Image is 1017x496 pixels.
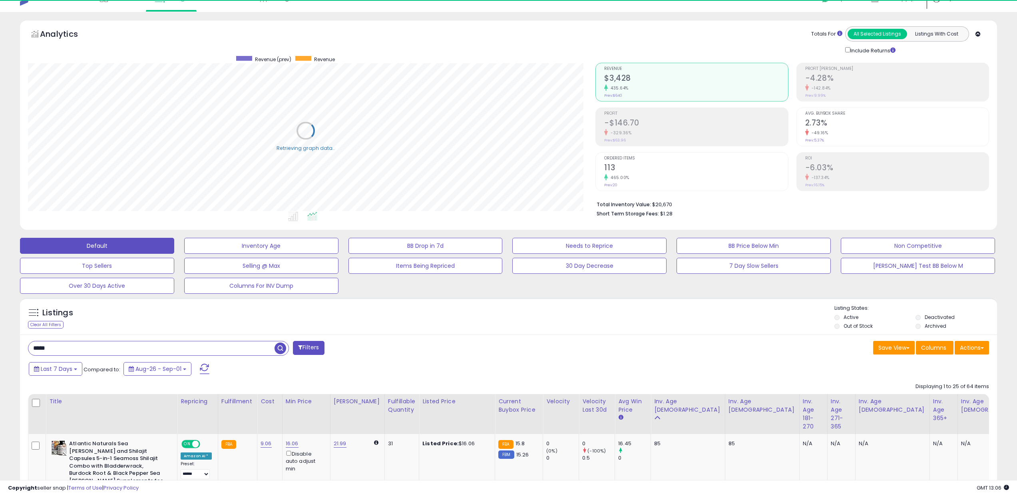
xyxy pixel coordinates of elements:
[546,440,579,447] div: 0
[221,440,236,449] small: FBA
[123,362,191,376] button: Aug-26 - Sep-01
[604,93,622,98] small: Prev: $640
[618,414,623,421] small: Avg Win Price.
[831,397,852,431] div: Inv. Age 271-365
[805,163,989,174] h2: -6.03%
[422,440,489,447] div: $16.06
[49,397,174,406] div: Title
[261,440,272,448] a: 9.06
[809,175,830,181] small: -137.34%
[334,397,381,406] div: [PERSON_NAME]
[604,74,788,84] h2: $3,428
[809,85,831,91] small: -142.84%
[977,484,1009,492] span: 2025-09-9 13:06 GMT
[677,238,831,254] button: BB Price Below Min
[955,341,989,355] button: Actions
[805,67,989,71] span: Profit [PERSON_NAME]
[348,258,503,274] button: Items Being Repriced
[41,365,72,373] span: Last 7 Days
[582,454,615,462] div: 0.5
[933,440,951,447] div: N/A
[839,46,905,55] div: Include Returns
[805,183,824,187] small: Prev: 16.15%
[512,258,667,274] button: 30 Day Decrease
[582,397,611,414] div: Velocity Last 30d
[608,85,629,91] small: 435.64%
[388,397,416,414] div: Fulfillable Quantity
[608,175,629,181] small: 465.00%
[915,383,989,390] div: Displaying 1 to 25 of 64 items
[286,397,327,406] div: Min Price
[859,397,926,414] div: Inv. Age [DEMOGRAPHIC_DATA]
[805,118,989,129] h2: 2.73%
[286,449,324,472] div: Disable auto adjust min
[135,365,181,373] span: Aug-26 - Sep-01
[20,258,174,274] button: Top Sellers
[805,74,989,84] h2: -4.28%
[597,199,983,209] li: $20,670
[604,138,626,143] small: Prev: $63.96
[677,258,831,274] button: 7 Day Slow Sellers
[293,341,324,355] button: Filters
[841,238,995,254] button: Non Competitive
[42,307,73,319] h5: Listings
[277,144,335,151] div: Retrieving graph data..
[933,397,954,422] div: Inv. Age 365+
[546,454,579,462] div: 0
[40,28,94,42] h5: Analytics
[184,238,338,254] button: Inventory Age
[286,440,299,448] a: 16.06
[805,156,989,161] span: ROI
[916,341,953,355] button: Columns
[728,440,793,447] div: 85
[654,440,719,447] div: 85
[20,278,174,294] button: Over 30 Days Active
[181,397,215,406] div: Repricing
[184,278,338,294] button: Columns For INV Dump
[597,201,651,208] b: Total Inventory Value:
[515,440,525,447] span: 15.8
[184,258,338,274] button: Selling @ Max
[654,397,722,414] div: Inv. Age [DEMOGRAPHIC_DATA]
[422,397,492,406] div: Listed Price
[597,210,659,217] b: Short Term Storage Fees:
[805,93,826,98] small: Prev: 9.99%
[604,67,788,71] span: Revenue
[803,397,824,431] div: Inv. Age 181-270
[221,397,254,406] div: Fulfillment
[8,484,37,492] strong: Copyright
[20,238,174,254] button: Default
[51,440,67,456] img: 51aIYlf-ezL._SL40_.jpg
[618,397,647,414] div: Avg Win Price
[604,112,788,116] span: Profit
[498,450,514,459] small: FBM
[604,156,788,161] span: Ordered Items
[181,452,212,460] div: Amazon AI *
[844,323,873,329] label: Out of Stock
[546,448,557,454] small: (0%)
[261,397,279,406] div: Cost
[512,238,667,254] button: Needs to Reprice
[604,118,788,129] h2: -$146.70
[728,397,796,414] div: Inv. Age [DEMOGRAPHIC_DATA]
[498,397,539,414] div: Current Buybox Price
[805,112,989,116] span: Avg. Buybox Share
[181,461,212,479] div: Preset:
[103,484,139,492] a: Privacy Policy
[422,440,459,447] b: Listed Price:
[604,183,617,187] small: Prev: 20
[831,440,849,447] div: N/A
[834,305,997,312] p: Listing States:
[348,238,503,254] button: BB Drop in 7d
[660,210,673,217] span: $1.28
[618,454,651,462] div: 0
[546,397,575,406] div: Velocity
[388,440,413,447] div: 31
[811,30,842,38] div: Totals For
[334,440,346,448] a: 21.99
[516,451,529,458] span: 15.26
[925,323,946,329] label: Archived
[618,440,651,447] div: 16.45
[582,440,615,447] div: 0
[925,314,955,321] label: Deactivated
